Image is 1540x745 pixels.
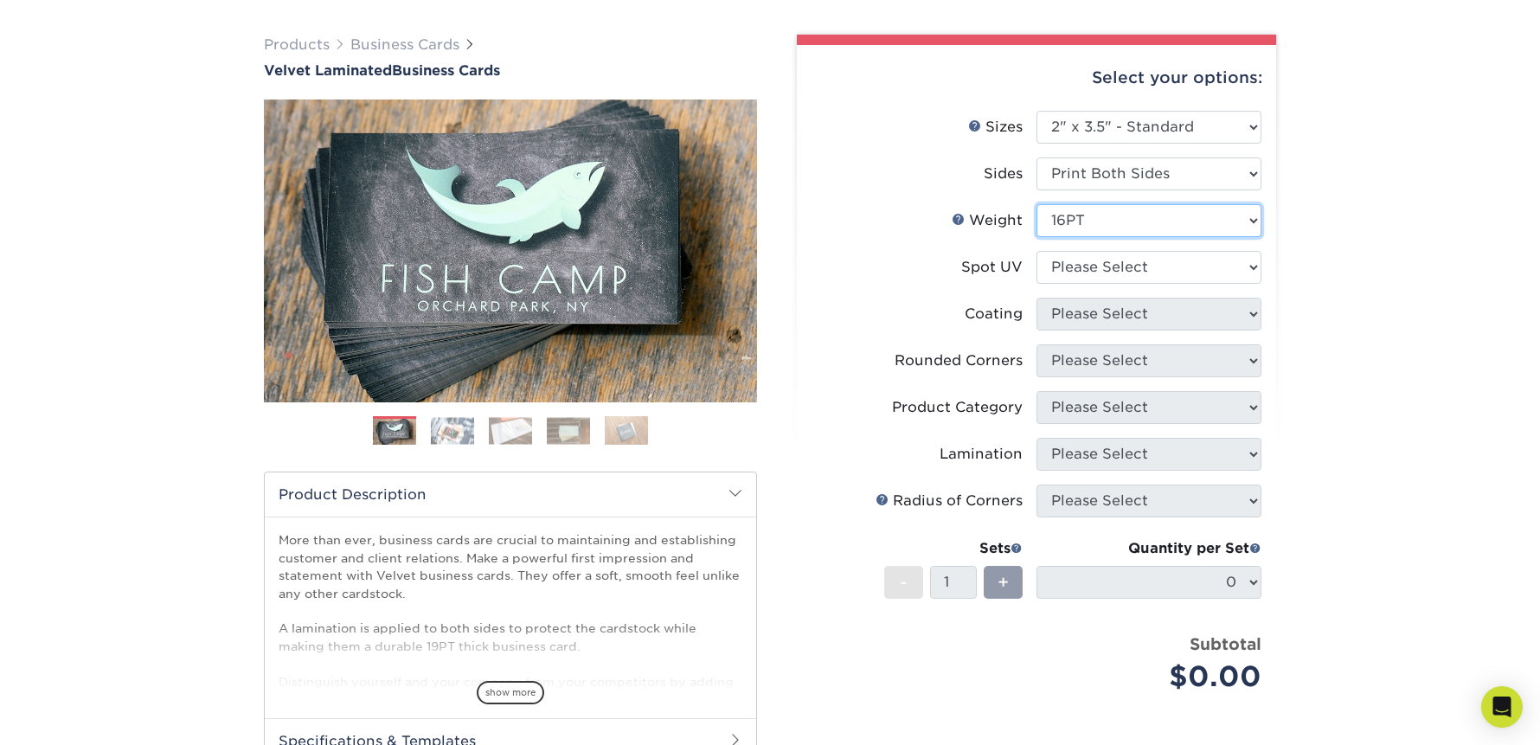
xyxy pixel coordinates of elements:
[965,304,1023,324] div: Coating
[264,36,330,53] a: Products
[605,415,648,446] img: Business Cards 05
[876,491,1023,511] div: Radius of Corners
[1049,656,1261,697] div: $0.00
[884,538,1023,559] div: Sets
[350,36,459,53] a: Business Cards
[547,417,590,444] img: Business Cards 04
[264,4,757,498] img: Velvet Laminated 01
[940,444,1023,465] div: Lamination
[892,397,1023,418] div: Product Category
[968,117,1023,138] div: Sizes
[477,681,544,704] span: show more
[998,569,1009,595] span: +
[489,417,532,444] img: Business Cards 03
[895,350,1023,371] div: Rounded Corners
[952,210,1023,231] div: Weight
[264,62,392,79] span: Velvet Laminated
[265,472,756,517] h2: Product Description
[811,45,1262,111] div: Select your options:
[984,164,1023,184] div: Sides
[1481,686,1523,728] div: Open Intercom Messenger
[431,417,474,444] img: Business Cards 02
[900,569,908,595] span: -
[373,410,416,453] img: Business Cards 01
[1190,634,1261,653] strong: Subtotal
[1036,538,1261,559] div: Quantity per Set
[961,257,1023,278] div: Spot UV
[264,62,757,79] a: Velvet LaminatedBusiness Cards
[264,62,757,79] h1: Business Cards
